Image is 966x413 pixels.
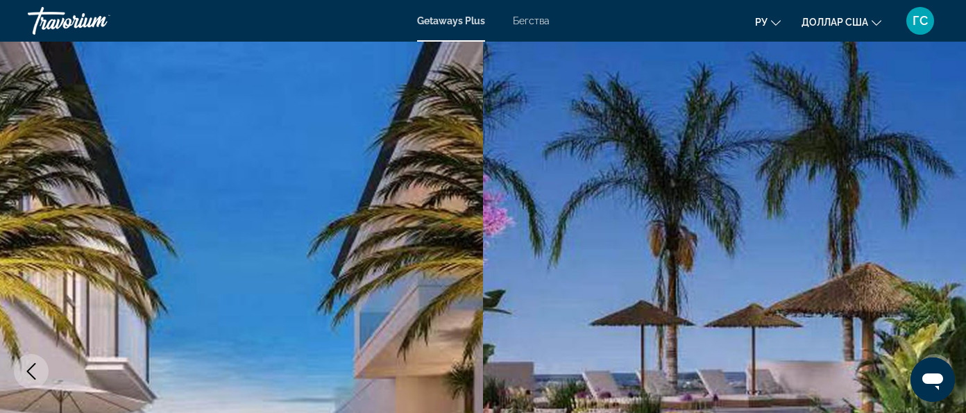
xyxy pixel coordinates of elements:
[14,354,49,389] button: Previous image
[910,357,955,402] iframe: Кнопка запуска окна обмена сообщениями
[902,6,938,35] button: Меню пользователя
[802,17,868,28] font: доллар США
[917,354,952,389] button: Next image
[802,12,881,32] button: Изменить валюту
[755,17,768,28] font: ру
[513,15,550,26] a: Бегства
[913,13,928,28] font: ГС
[28,3,167,39] a: Травориум
[755,12,781,32] button: Изменить язык
[417,15,485,26] a: Getaways Plus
